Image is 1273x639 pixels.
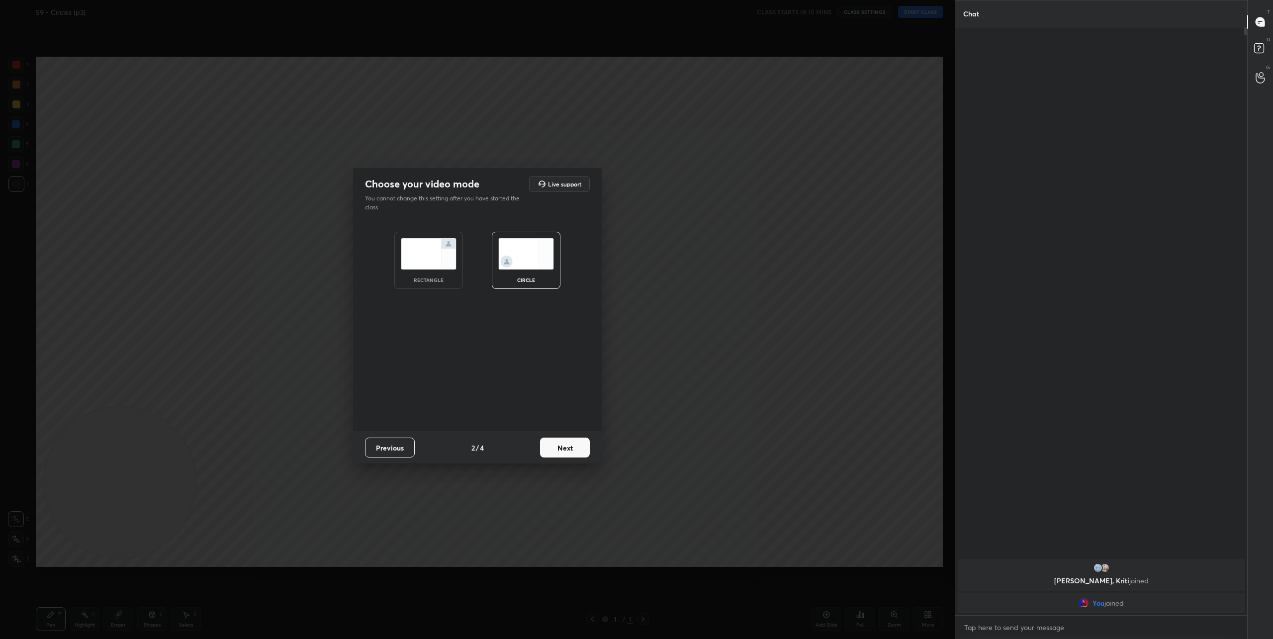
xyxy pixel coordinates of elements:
[548,181,581,187] h5: Live support
[365,178,479,190] h2: Choose your video mode
[365,194,526,212] p: You cannot change this setting after you have started the class
[480,443,484,453] h4: 4
[540,438,590,457] button: Next
[506,277,546,282] div: circle
[365,438,415,457] button: Previous
[1092,599,1104,607] span: You
[1093,563,1103,573] img: 06be1f7fc4c94f5c91d12bec23343889.jpg
[1129,576,1149,585] span: joined
[1104,599,1124,607] span: joined
[955,0,987,27] p: Chat
[1267,36,1270,43] p: D
[1079,598,1089,608] img: 688b4486b4ee450a8cb9bbcd57de3176.jpg
[1266,64,1270,71] p: G
[1100,563,1110,573] img: cbe43a4beecc466bb6eb95ab0da6df8b.jpg
[401,238,456,270] img: normalScreenIcon.ae25ed63.svg
[955,557,1247,615] div: grid
[1267,8,1270,15] p: T
[498,238,554,270] img: circleScreenIcon.acc0effb.svg
[471,443,475,453] h4: 2
[476,443,479,453] h4: /
[964,577,1239,585] p: [PERSON_NAME], Kriti
[409,277,449,282] div: rectangle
